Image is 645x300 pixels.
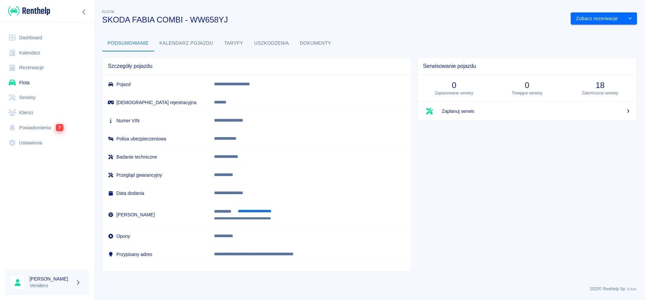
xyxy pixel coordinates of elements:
[108,81,203,88] h6: Pojazd
[102,15,565,25] h3: SKODA FABIA COMBI - WW658YJ
[108,117,203,124] h6: Numer VIN
[102,10,114,14] span: Flota
[442,108,631,115] span: Zaplanuj serwis
[108,154,203,160] h6: Badanie techniczne
[102,35,154,51] button: Podsumowanie
[108,233,203,240] h6: Opony
[108,251,203,258] h6: Przypisany adres
[5,75,89,90] a: Flota
[8,5,50,16] img: Renthelp logo
[108,172,203,178] h6: Przegląd gwarancyjny
[55,124,63,131] span: 7
[490,75,563,101] a: 0Trwające serwisy
[249,35,295,51] button: Uszkodzenia
[423,90,485,96] p: Zaplanowane serwisy
[219,35,249,51] button: Taryfy
[5,135,89,151] a: Ustawienia
[108,135,203,142] h6: Polisa ubezpieczeniowa
[5,105,89,120] a: Klienci
[5,30,89,45] a: Dashboard
[102,286,637,292] p: 2025 © Renthelp Sp. z o.o.
[154,35,219,51] button: Kalendarz pojazdu
[5,45,89,60] a: Kalendarz
[496,81,558,90] h3: 0
[569,81,631,90] h3: 18
[5,90,89,105] a: Serwisy
[30,275,73,282] h6: [PERSON_NAME]
[108,190,203,197] h6: Data dodania
[5,60,89,75] a: Rezerwacje
[5,5,50,16] a: Renthelp logo
[564,75,637,101] a: 18Zakończone serwisy
[295,35,337,51] button: Dokumenty
[5,120,89,135] a: Powiadomienia7
[79,8,89,16] button: Zwiń nawigację
[569,90,631,96] p: Zakończone serwisy
[108,63,406,70] span: Szczegóły pojazdu
[623,12,637,25] button: drop-down
[418,102,637,121] a: Zaplanuj serwis
[30,282,73,289] p: Venidero
[496,90,558,96] p: Trwające serwisy
[571,12,623,25] button: Zobacz rezerwacje
[108,99,203,106] h6: [DEMOGRAPHIC_DATA] rejestracyjna
[423,81,485,90] h3: 0
[423,63,631,70] span: Serwisowanie pojazdu
[108,211,203,218] h6: [PERSON_NAME]
[418,75,490,101] a: 0Zaplanowane serwisy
